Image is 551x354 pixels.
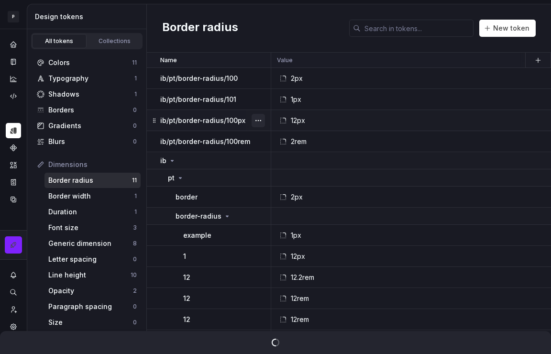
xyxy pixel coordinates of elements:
div: Data sources [6,192,21,207]
span: New token [493,23,529,33]
div: Design tokens [35,12,143,22]
p: ib/pt/border-radius/100px [160,116,245,125]
p: ib [160,156,166,166]
div: 0 [133,255,137,263]
p: example [183,231,211,240]
div: Line height [48,270,131,280]
div: Colors [48,58,132,67]
div: Letter spacing [48,254,133,264]
div: Opacity [48,286,133,296]
a: Opacity2 [44,283,141,299]
div: 0 [133,122,137,130]
a: Line height10 [44,267,141,283]
a: Generic dimension8 [44,236,141,251]
a: Documentation [6,54,21,69]
p: ib/pt/border-radius/101 [160,95,236,104]
a: Assets [6,157,21,173]
div: 12rem [291,315,309,324]
div: Shadows [48,89,134,99]
div: 2rem [291,137,307,146]
a: Code automation [6,88,21,104]
a: Size0 [44,315,141,330]
div: 11 [132,177,137,184]
div: Dimensions [48,160,137,169]
div: 0 [133,303,137,310]
h2: Border radius [162,20,238,37]
div: 12px [291,252,305,261]
a: Shadows1 [33,87,141,102]
div: 12px [291,116,305,125]
a: Typography1 [33,71,141,86]
div: 12.2rem [291,273,314,282]
div: 3 [133,224,137,232]
div: 11 [132,59,137,66]
a: Borders0 [33,102,141,118]
div: Paragraph spacing [48,302,133,311]
p: 1 [183,252,186,261]
a: Settings [6,319,21,334]
div: Size [48,318,133,327]
a: Border radius11 [44,173,141,188]
div: 0 [133,106,137,114]
div: All tokens [35,37,83,45]
p: Value [277,56,293,64]
button: P [2,6,25,27]
a: Letter spacing0 [44,252,141,267]
div: Components [6,140,21,155]
div: 12rem [291,294,309,303]
p: ib/pt/border-radius/100 [160,74,238,83]
div: Blurs [48,137,133,146]
div: 1px [291,231,301,240]
p: Name [160,56,177,64]
a: Paragraph spacing0 [44,299,141,314]
p: 12 [183,294,190,303]
a: Blurs0 [33,134,141,149]
a: Storybook stories [6,175,21,190]
a: Border width1 [44,188,141,204]
a: Design tokens [6,123,21,138]
div: Generic dimension [48,239,133,248]
a: Colors11 [33,55,141,70]
div: 1px [291,95,301,104]
a: Font size3 [44,220,141,235]
div: 2px [291,192,303,202]
div: P [8,11,19,22]
p: 12 [183,273,190,282]
p: border [176,192,198,202]
a: Analytics [6,71,21,87]
div: 0 [133,138,137,145]
input: Search in tokens... [361,20,474,37]
div: 1 [134,75,137,82]
a: Invite team [6,302,21,317]
p: pt [168,173,175,183]
div: 2px [291,74,303,83]
div: Border width [48,191,134,201]
div: 10 [131,271,137,279]
div: Duration [48,207,134,217]
a: Home [6,37,21,52]
p: ib/pt/border-radius/100rem [160,137,250,146]
div: 1 [134,208,137,216]
p: 12 [183,315,190,324]
p: border-radius [176,211,221,221]
button: Search ⌘K [6,285,21,300]
div: 1 [134,192,137,200]
button: Notifications [6,267,21,283]
div: Font size [48,223,133,232]
a: Duration1 [44,204,141,220]
div: 1 [134,90,137,98]
div: 0 [133,319,137,326]
div: 2 [133,287,137,295]
div: Gradients [48,121,133,131]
